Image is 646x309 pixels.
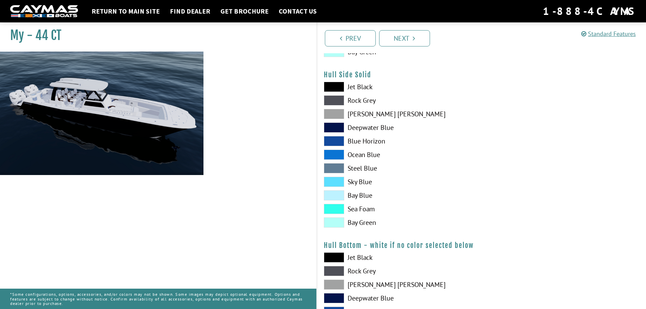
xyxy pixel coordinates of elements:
label: Rock Grey [324,266,475,276]
a: Get Brochure [217,7,272,16]
label: Ocean Blue [324,150,475,160]
h4: Hull Side Solid [324,71,640,79]
label: [PERSON_NAME] [PERSON_NAME] [324,109,475,119]
h4: Hull Bottom - white if no color selected below [324,241,640,250]
label: Sky Blue [324,177,475,187]
p: *Some configurations, options, accessories, and/or colors may not be shown. Some images may depic... [10,289,306,309]
a: Find Dealer [167,7,214,16]
a: Return to main site [88,7,163,16]
label: [PERSON_NAME] [PERSON_NAME] [324,279,475,290]
label: Rock Grey [324,95,475,105]
h1: My - 44 CT [10,28,299,43]
a: Next [379,30,430,46]
label: Jet Black [324,82,475,92]
a: Contact Us [275,7,320,16]
img: white-logo-c9c8dbefe5ff5ceceb0f0178aa75bf4bb51f6bca0971e226c86eb53dfe498488.png [10,5,78,18]
label: Sea Foam [324,204,475,214]
label: Deepwater Blue [324,122,475,133]
label: Deepwater Blue [324,293,475,303]
label: Bay Green [324,217,475,228]
a: Prev [325,30,376,46]
label: Jet Black [324,252,475,263]
label: Steel Blue [324,163,475,173]
label: Blue Horizon [324,136,475,146]
div: 1-888-4CAYMAS [543,4,636,19]
a: Standard Features [581,30,636,38]
label: Bay Blue [324,190,475,200]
